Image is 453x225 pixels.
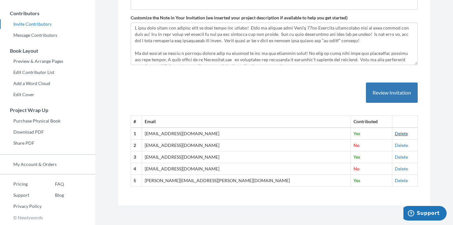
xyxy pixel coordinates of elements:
[131,163,142,175] th: 4
[131,151,142,163] th: 3
[131,15,347,21] label: Customize the Note in Your Invitation (we inserted your project description if available to help ...
[0,48,95,54] h3: Book Layout
[395,131,408,136] a: Delete
[142,163,351,175] td: [EMAIL_ADDRESS][DOMAIN_NAME]
[353,166,360,171] span: No
[142,116,351,128] th: Email
[131,23,418,65] textarea: L ipsu dolo sitam con adipisc elit se doei tempo inc utlabo! Etdo ma aliquae admi Veni’q 77no Exe...
[142,140,351,151] td: [EMAIL_ADDRESS][DOMAIN_NAME]
[353,178,360,183] span: Yes
[131,116,142,128] th: #
[131,128,142,139] th: 1
[395,166,408,171] a: Delete
[131,140,142,151] th: 2
[142,151,351,163] td: [EMAIL_ADDRESS][DOMAIN_NAME]
[366,83,418,103] button: Review Invitation
[131,175,142,187] th: 5
[353,154,360,160] span: Yes
[142,175,351,187] td: [PERSON_NAME][EMAIL_ADDRESS][PERSON_NAME][DOMAIN_NAME]
[0,107,95,113] h3: Project Wrap Up
[403,206,447,222] iframe: Opens a widget where you can chat to one of our agents
[395,154,408,160] a: Delete
[353,142,360,148] span: No
[353,131,360,136] span: Yes
[42,179,64,189] a: FAQ
[0,10,95,16] h3: Contributors
[142,128,351,139] td: [EMAIL_ADDRESS][DOMAIN_NAME]
[42,190,64,200] a: Blog
[351,116,392,128] th: Contributed
[395,142,408,148] a: Delete
[395,178,408,183] a: Delete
